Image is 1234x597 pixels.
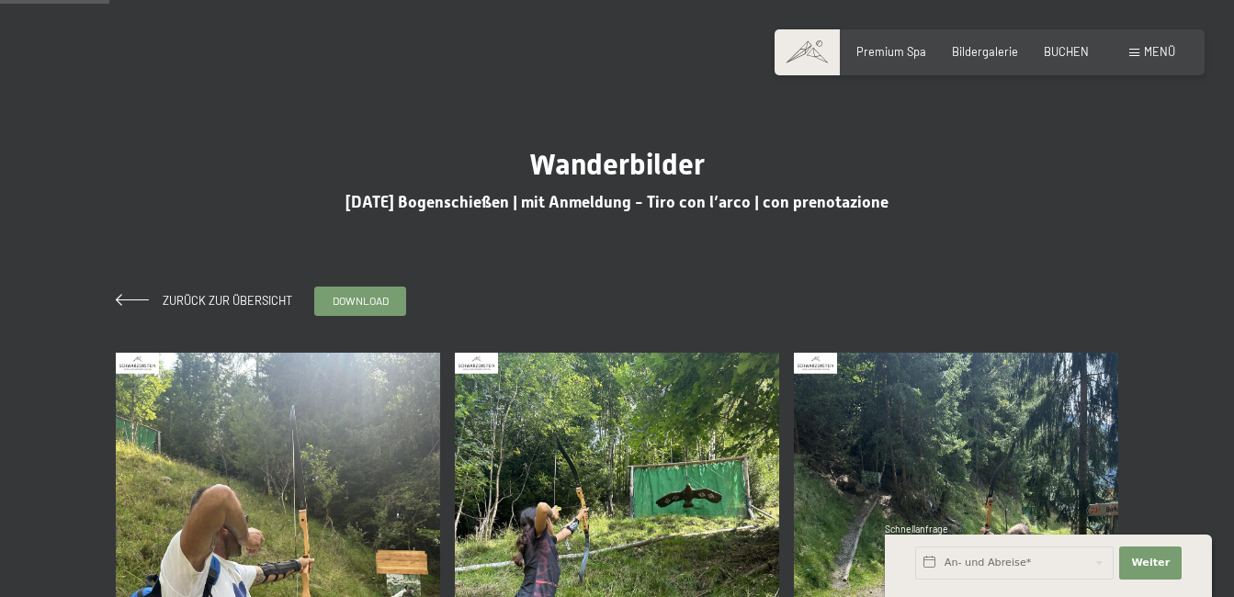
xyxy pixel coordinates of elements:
[1144,44,1175,59] span: Menü
[333,293,389,309] span: download
[152,293,293,308] span: Zurück zur Übersicht
[345,193,889,211] span: [DATE] Bogenschießen | mit Anmeldung - Tiro con l’arco | con prenotazione
[315,287,405,315] a: download
[1044,44,1089,59] a: BUCHEN
[529,147,705,182] span: Wanderbilder
[856,44,926,59] a: Premium Spa
[952,44,1018,59] a: Bildergalerie
[116,293,293,308] a: Zurück zur Übersicht
[885,524,948,535] span: Schnellanfrage
[1131,556,1170,570] span: Weiter
[1119,546,1182,580] button: Weiter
